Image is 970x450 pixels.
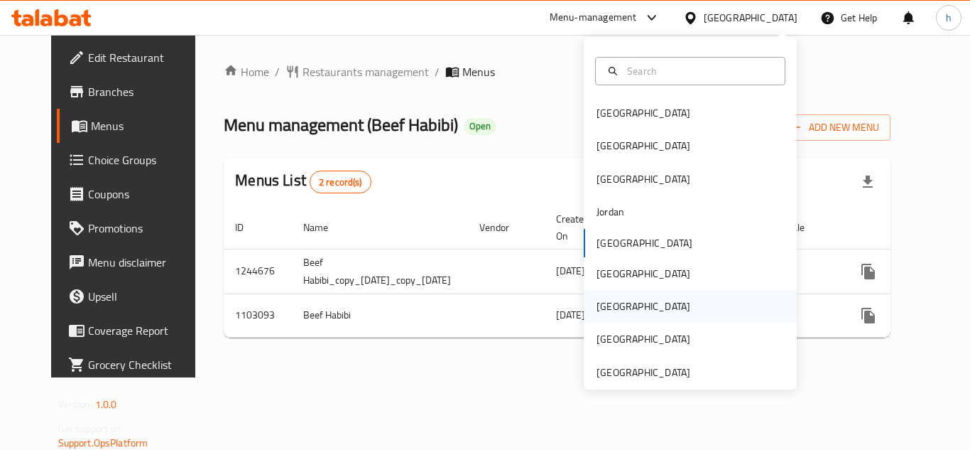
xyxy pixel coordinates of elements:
[224,249,292,294] td: 1244676
[479,219,528,236] span: Vendor
[57,109,213,143] a: Menus
[596,266,690,282] div: [GEOGRAPHIC_DATA]
[57,211,213,245] a: Promotions
[57,245,213,279] a: Menu disclaimer
[310,171,371,193] div: Total records count
[88,322,202,339] span: Coverage Report
[95,395,117,414] span: 1.0.0
[88,254,202,271] span: Menu disclaimer
[851,255,885,289] button: more
[596,105,690,121] div: [GEOGRAPHIC_DATA]
[57,348,213,382] a: Grocery Checklist
[57,41,213,75] a: Edit Restaurant
[224,63,890,80] nav: breadcrumb
[224,294,292,337] td: 1103093
[851,165,885,199] div: Export file
[88,220,202,237] span: Promotions
[792,119,879,136] span: Add New Menu
[88,186,202,203] span: Coupons
[556,306,585,324] span: [DATE]
[303,63,429,80] span: Restaurants management
[88,49,202,66] span: Edit Restaurant
[556,210,607,245] span: Created On
[88,151,202,168] span: Choice Groups
[596,171,690,187] div: [GEOGRAPHIC_DATA]
[596,138,690,154] div: [GEOGRAPHIC_DATA]
[851,299,885,333] button: more
[780,114,890,141] button: Add New Menu
[88,83,202,100] span: Branches
[235,170,371,193] h2: Menus List
[704,10,797,26] div: [GEOGRAPHIC_DATA]
[767,249,840,294] td: All
[946,10,952,26] span: h
[224,63,269,80] a: Home
[778,219,823,236] span: Locale
[885,255,920,289] button: Change Status
[88,356,202,373] span: Grocery Checklist
[57,314,213,348] a: Coverage Report
[57,177,213,211] a: Coupons
[285,63,429,80] a: Restaurants management
[621,63,776,79] input: Search
[235,219,262,236] span: ID
[435,63,440,80] li: /
[596,204,624,220] div: Jordan
[275,63,280,80] li: /
[464,118,496,135] div: Open
[292,249,468,294] td: Beef Habibi_copy_[DATE]_copy_[DATE]
[885,299,920,333] button: Change Status
[596,365,690,380] div: [GEOGRAPHIC_DATA]
[91,117,202,134] span: Menus
[57,75,213,109] a: Branches
[556,262,585,280] span: [DATE]
[88,288,202,305] span: Upsell
[596,299,690,314] div: [GEOGRAPHIC_DATA]
[224,109,458,141] span: Menu management ( Beef Habibi )
[58,419,124,438] span: Get support on:
[57,143,213,177] a: Choice Groups
[57,279,213,314] a: Upsell
[596,331,690,347] div: [GEOGRAPHIC_DATA]
[58,395,93,414] span: Version:
[550,9,637,26] div: Menu-management
[310,176,371,189] span: 2 record(s)
[303,219,347,236] span: Name
[292,294,468,337] td: Beef Habibi
[464,120,496,132] span: Open
[767,294,840,337] td: All
[462,63,495,80] span: Menus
